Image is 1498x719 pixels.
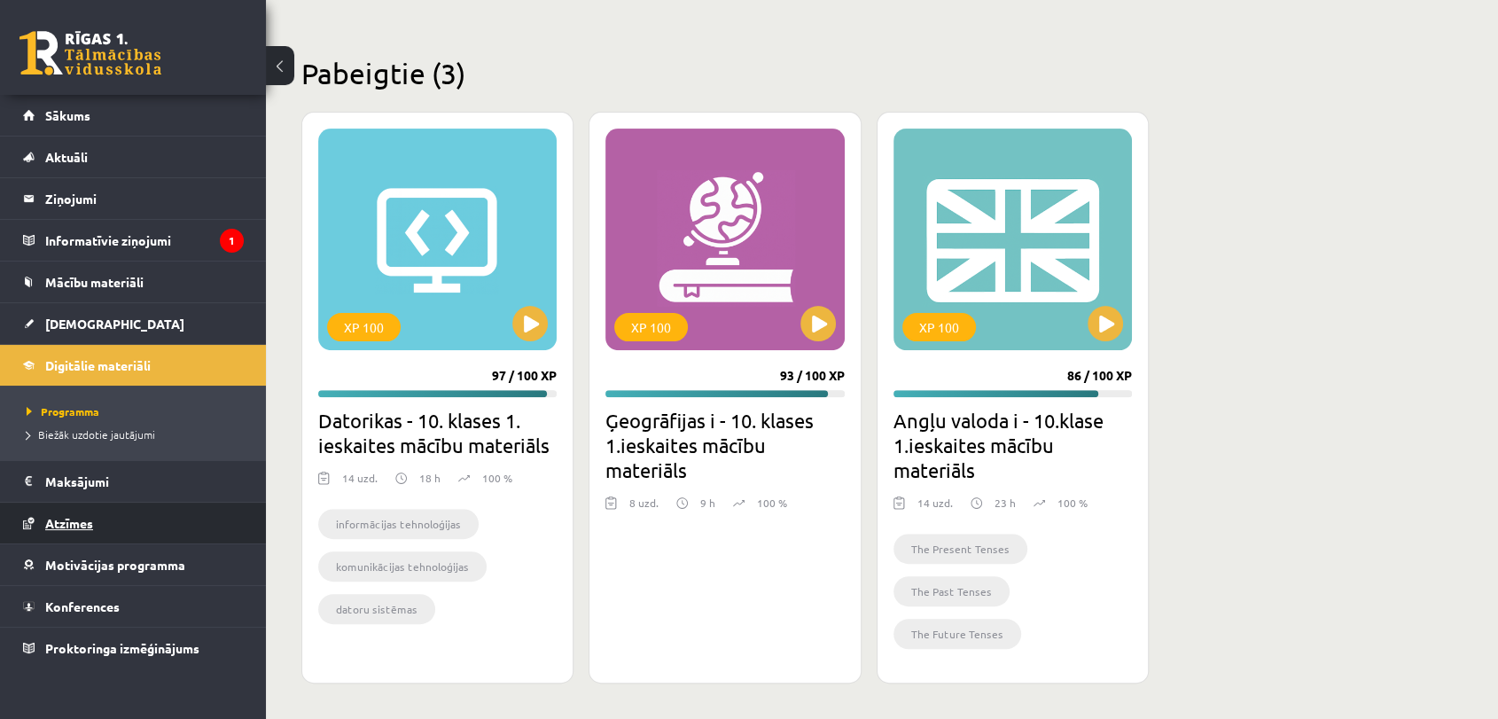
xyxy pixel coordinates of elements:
h2: Datorikas - 10. klases 1. ieskaites mācību materiāls [318,408,557,457]
p: 100 % [1057,495,1088,511]
span: Sākums [45,107,90,123]
li: datoru sistēmas [318,594,435,624]
div: XP 100 [902,313,976,341]
a: Proktoringa izmēģinājums [23,628,244,668]
span: Programma [27,404,99,418]
div: 14 uzd. [342,470,378,496]
a: Maksājumi [23,461,244,502]
a: Atzīmes [23,503,244,543]
a: Informatīvie ziņojumi1 [23,220,244,261]
li: informācijas tehnoloģijas [318,509,479,539]
p: 100 % [757,495,787,511]
span: Motivācijas programma [45,557,185,573]
p: 9 h [700,495,715,511]
span: Aktuāli [45,149,88,165]
div: XP 100 [327,313,401,341]
span: Konferences [45,598,120,614]
h2: Ģeogrāfijas i - 10. klases 1.ieskaites mācību materiāls [605,408,844,482]
li: The Past Tenses [893,576,1010,606]
p: 100 % [482,470,512,486]
li: The Present Tenses [893,534,1027,564]
a: Motivācijas programma [23,544,244,585]
a: Programma [27,403,248,419]
span: Atzīmes [45,515,93,531]
a: Biežāk uzdotie jautājumi [27,426,248,442]
a: Mācību materiāli [23,262,244,302]
h2: Angļu valoda i - 10.klase 1.ieskaites mācību materiāls [893,408,1132,482]
legend: Informatīvie ziņojumi [45,220,244,261]
span: Digitālie materiāli [45,357,151,373]
div: XP 100 [614,313,688,341]
span: Biežāk uzdotie jautājumi [27,427,155,442]
div: 14 uzd. [917,495,953,521]
span: Proktoringa izmēģinājums [45,640,199,656]
h2: Pabeigtie (3) [301,56,1436,90]
a: Digitālie materiāli [23,345,244,386]
span: [DEMOGRAPHIC_DATA] [45,316,184,332]
legend: Maksājumi [45,461,244,502]
a: Rīgas 1. Tālmācības vidusskola [20,31,161,75]
p: 23 h [995,495,1016,511]
a: Ziņojumi [23,178,244,219]
li: The Future Tenses [893,619,1021,649]
span: Mācību materiāli [45,274,144,290]
a: Aktuāli [23,137,244,177]
li: komunikācijas tehnoloģijas [318,551,487,582]
div: 8 uzd. [629,495,659,521]
p: 18 h [419,470,441,486]
a: Sākums [23,95,244,136]
legend: Ziņojumi [45,178,244,219]
i: 1 [220,229,244,253]
a: [DEMOGRAPHIC_DATA] [23,303,244,344]
a: Konferences [23,586,244,627]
